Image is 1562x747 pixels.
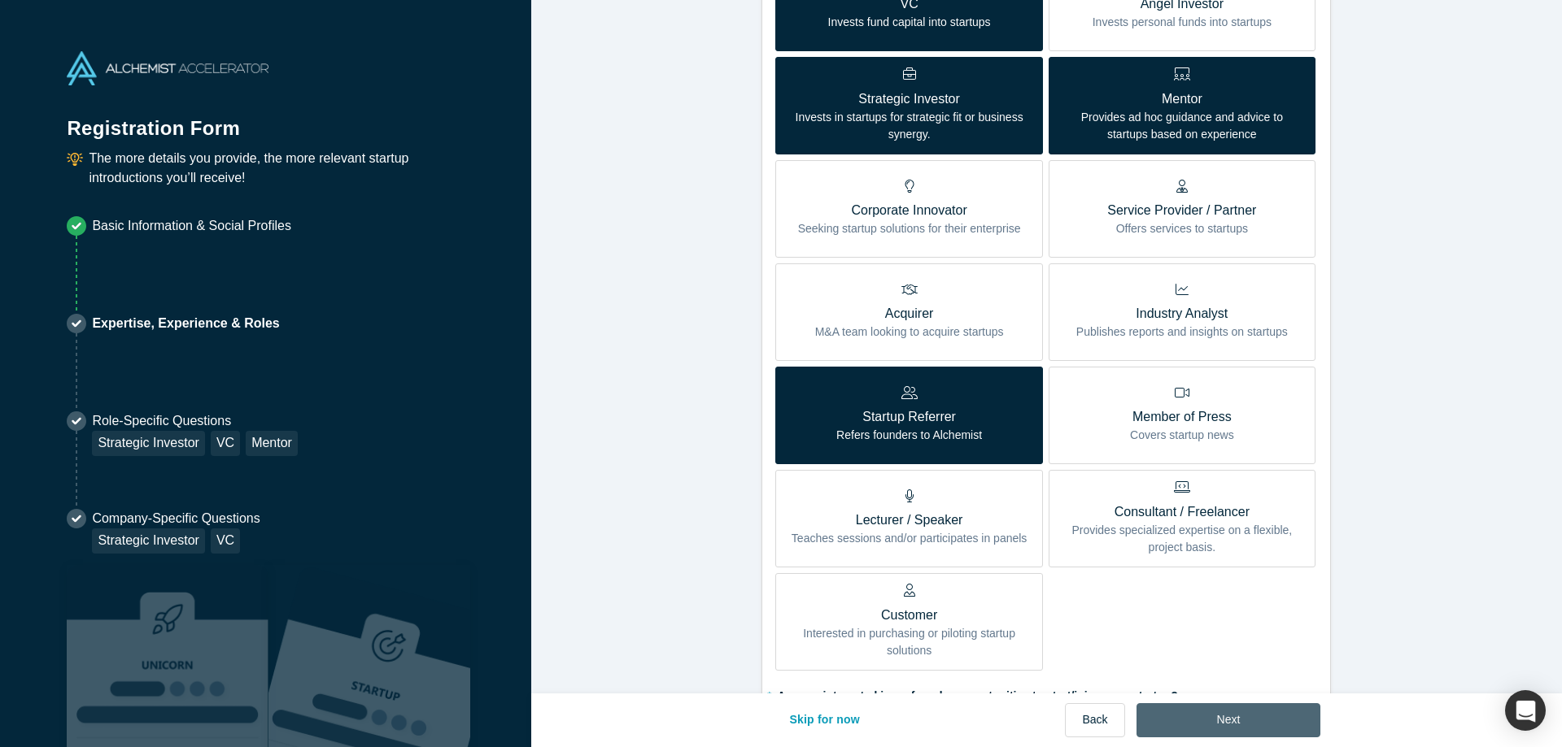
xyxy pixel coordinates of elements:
p: Consultant / Freelancer [1061,502,1303,522]
label: Are you interested in co-founder opportunities to start/join a new startup? [775,682,1317,705]
div: Strategic Investor [92,431,205,456]
div: Mentor [246,431,298,456]
p: Invests fund capital into startups [828,14,991,31]
p: Seeking startup solutions for their enterprise [798,220,1021,237]
p: Corporate Innovator [798,201,1021,220]
p: Service Provider / Partner [1107,201,1256,220]
p: Acquirer [815,304,1004,324]
p: Mentor [1061,89,1303,109]
p: Provides specialized expertise on a flexible, project basis. [1061,522,1303,556]
div: VC [211,528,240,554]
button: Back [1065,703,1124,737]
p: M&A team looking to acquire startups [815,324,1004,341]
p: Member of Press [1130,407,1234,427]
p: Expertise, Experience & Roles [92,314,279,333]
p: Invests in startups for strategic fit or business synergy. [788,109,1030,143]
p: Customer [788,606,1030,625]
p: Role-Specific Questions [92,411,298,431]
img: Alchemist Accelerator Logo [67,51,268,85]
p: Refers founders to Alchemist [836,427,982,444]
button: Next [1137,703,1321,737]
p: Publishes reports and insights on startups [1076,324,1288,341]
p: Company-Specific Questions [92,509,260,528]
p: Covers startup news [1130,427,1234,444]
p: Startup Referrer [836,407,982,427]
button: Skip for now [772,703,877,737]
p: Lecturer / Speaker [792,510,1028,530]
p: The more details you provide, the more relevant startup introductions you’ll receive! [89,149,464,188]
p: Invests personal funds into startups [1093,14,1272,31]
p: Teaches sessions and/or participates in panels [792,530,1028,547]
div: Strategic Investor [92,528,205,554]
h1: Registration Form [67,97,464,143]
p: Provides ad hoc guidance and advice to startups based on experience [1061,109,1303,143]
p: Industry Analyst [1076,304,1288,324]
div: VC [211,431,240,456]
p: Offers services to startups [1107,220,1256,237]
p: Strategic Investor [788,89,1030,109]
p: Interested in purchasing or piloting startup solutions [788,625,1030,659]
p: Basic Information & Social Profiles [92,216,291,236]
